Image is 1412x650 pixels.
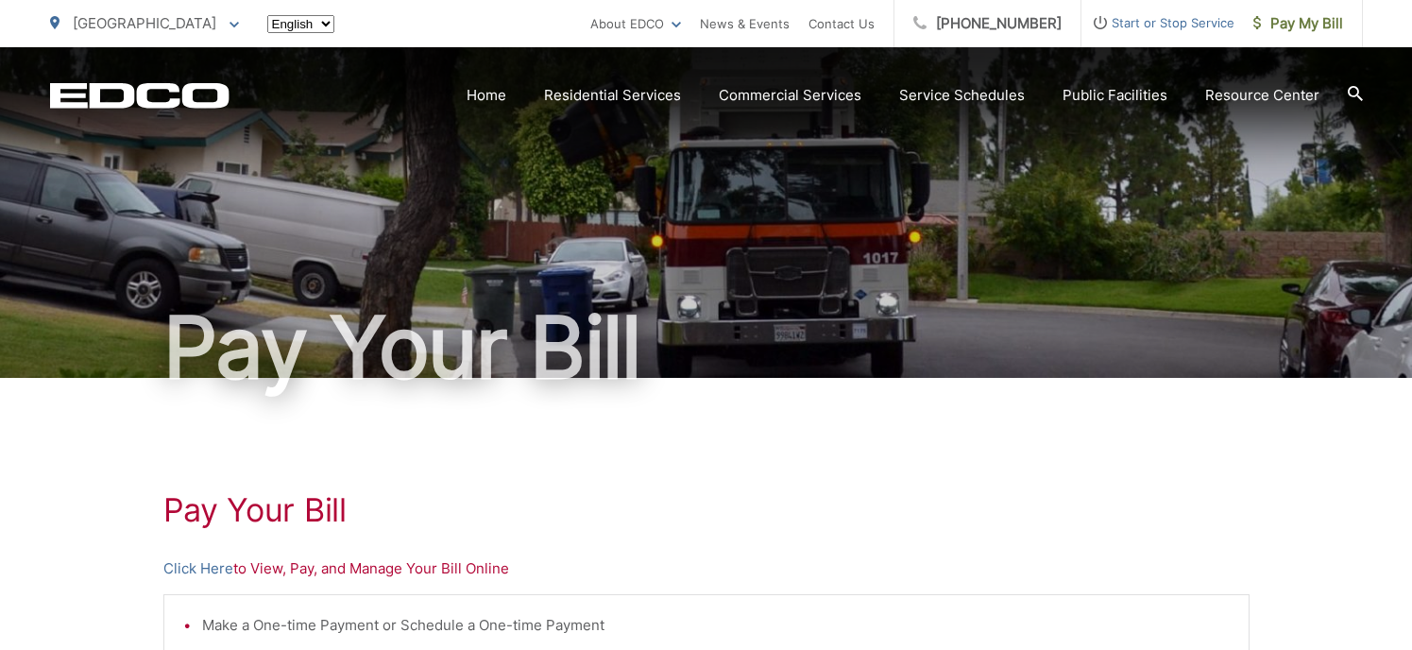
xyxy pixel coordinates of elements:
[163,557,1250,580] p: to View, Pay, and Manage Your Bill Online
[719,84,861,107] a: Commercial Services
[73,14,216,32] span: [GEOGRAPHIC_DATA]
[544,84,681,107] a: Residential Services
[1253,12,1343,35] span: Pay My Bill
[267,15,334,33] select: Select a language
[163,491,1250,529] h1: Pay Your Bill
[1063,84,1167,107] a: Public Facilities
[1205,84,1319,107] a: Resource Center
[202,614,1230,637] li: Make a One-time Payment or Schedule a One-time Payment
[467,84,506,107] a: Home
[163,557,233,580] a: Click Here
[50,300,1363,395] h1: Pay Your Bill
[590,12,681,35] a: About EDCO
[808,12,875,35] a: Contact Us
[700,12,790,35] a: News & Events
[899,84,1025,107] a: Service Schedules
[50,82,230,109] a: EDCD logo. Return to the homepage.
